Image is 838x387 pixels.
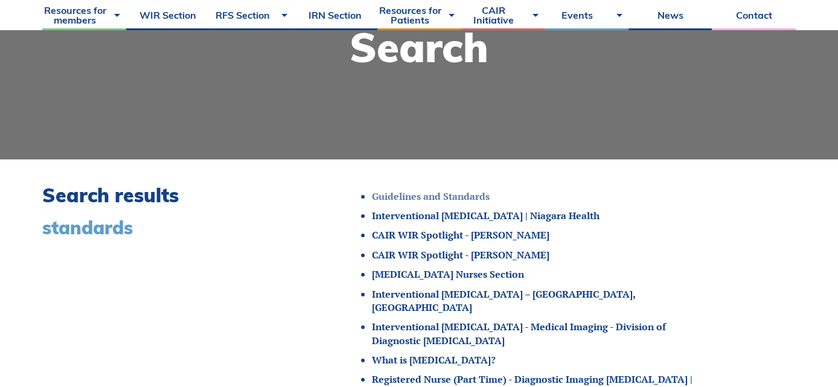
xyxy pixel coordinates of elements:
[372,248,549,261] a: CAIR WIR Spotlight - [PERSON_NAME]
[42,184,293,206] h2: Search results
[372,209,600,222] a: Interventional [MEDICAL_DATA] | Niagara Health
[372,267,524,281] a: [MEDICAL_DATA] Nurses Section
[372,320,666,347] a: Interventional [MEDICAL_DATA] - Medical Imaging - Division of Diagnostic [MEDICAL_DATA]
[372,190,490,203] a: Guidelines and Standards
[42,216,133,239] span: standards
[372,353,496,366] a: What is [MEDICAL_DATA]?
[350,27,488,68] h1: Search
[372,228,549,241] a: CAIR WIR Spotlight - [PERSON_NAME]
[372,287,635,314] a: Interventional [MEDICAL_DATA] – [GEOGRAPHIC_DATA], [GEOGRAPHIC_DATA]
